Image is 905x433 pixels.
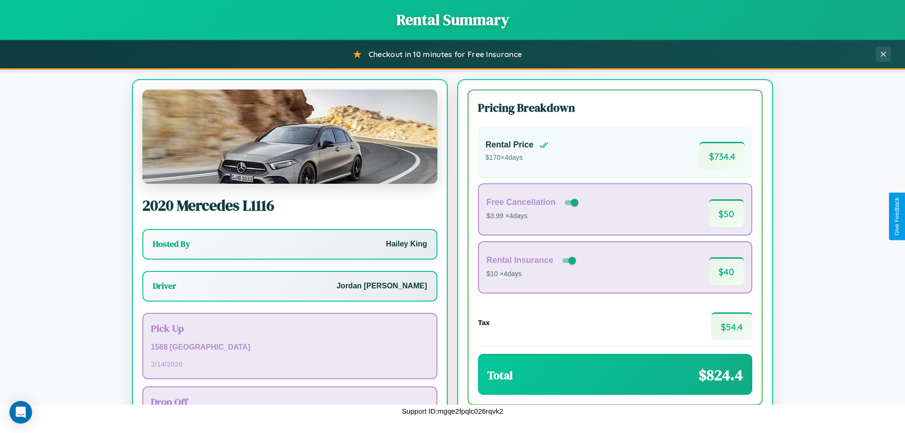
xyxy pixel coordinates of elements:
[151,395,429,408] h3: Drop Off
[486,210,580,222] p: $3.99 × 4 days
[485,152,549,164] p: $ 170 × 4 days
[699,142,745,170] span: $ 734.4
[153,280,176,292] h3: Driver
[486,255,553,265] h4: Rental Insurance
[486,268,578,280] p: $10 × 4 days
[709,199,744,227] span: $ 50
[337,279,427,293] p: Jordan [PERSON_NAME]
[386,237,427,251] p: Hailey King
[402,405,503,417] p: Support ID: mgqe2fpqlc026rqvk2
[151,358,429,370] p: 2 / 14 / 2026
[142,90,437,184] img: Mercedes L1116
[142,195,437,216] h2: 2020 Mercedes L1116
[709,257,744,285] span: $ 40
[9,9,896,30] h1: Rental Summary
[9,401,32,424] div: Open Intercom Messenger
[711,312,752,340] span: $ 54.4
[153,238,190,250] h3: Hosted By
[478,319,490,327] h4: Tax
[478,100,752,115] h3: Pricing Breakdown
[486,197,556,207] h4: Free Cancellation
[487,368,513,383] h3: Total
[151,321,429,335] h3: Pick Up
[699,365,743,385] span: $ 824.4
[894,197,900,236] div: Give Feedback
[369,49,522,59] span: Checkout in 10 minutes for Free Insurance
[485,140,534,150] h4: Rental Price
[151,341,429,354] p: 1568 [GEOGRAPHIC_DATA]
